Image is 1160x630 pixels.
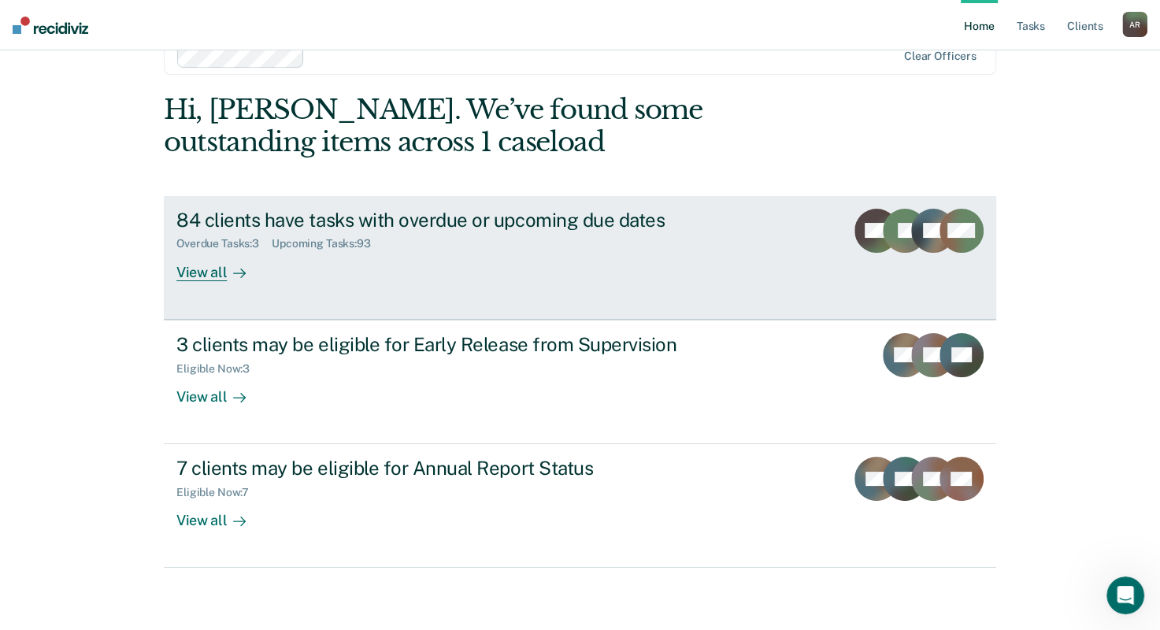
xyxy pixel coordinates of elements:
div: View all [176,375,265,406]
div: 3 clients may be eligible for Early Release from Supervision [176,333,729,356]
div: Overdue Tasks : 3 [176,237,272,250]
div: View all [176,250,265,281]
a: 7 clients may be eligible for Annual Report StatusEligible Now:7View all [164,444,996,568]
div: 7 clients may be eligible for Annual Report Status [176,457,729,480]
a: 84 clients have tasks with overdue or upcoming due datesOverdue Tasks:3Upcoming Tasks:93View all [164,196,996,320]
div: Hi, [PERSON_NAME]. We’ve found some outstanding items across 1 caseload [164,94,829,158]
button: AR [1122,12,1147,37]
div: A R [1122,12,1147,37]
div: Upcoming Tasks : 93 [272,237,384,250]
a: 3 clients may be eligible for Early Release from SupervisionEligible Now:3View all [164,320,996,444]
div: 84 clients have tasks with overdue or upcoming due dates [176,209,729,232]
iframe: Intercom live chat [1106,576,1144,614]
div: Eligible Now : 7 [176,486,261,499]
div: Clear officers [904,50,977,63]
img: Recidiviz [13,17,88,34]
div: View all [176,499,265,530]
div: Eligible Now : 3 [176,362,262,376]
